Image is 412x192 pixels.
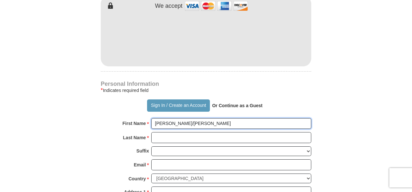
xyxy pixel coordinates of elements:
button: Sign In / Create an Account [147,99,210,112]
strong: Email [134,160,146,169]
strong: Suffix [136,146,149,155]
strong: Country [129,174,146,183]
strong: Last Name [123,133,146,142]
h4: Personal Information [101,81,311,86]
div: Indicates required field [101,86,311,94]
strong: First Name [122,119,146,128]
strong: Or Continue as a Guest [212,103,263,108]
h4: We accept [155,3,183,10]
